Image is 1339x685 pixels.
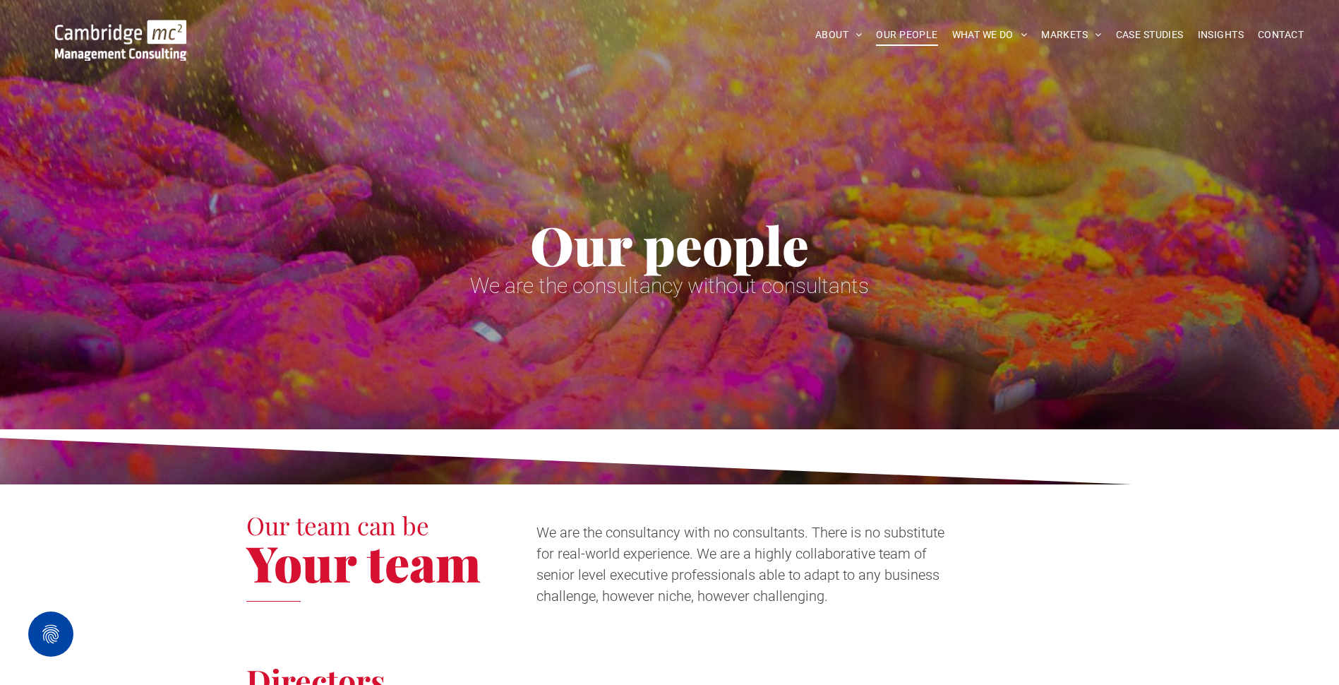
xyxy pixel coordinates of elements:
span: Your team [246,529,481,595]
a: INSIGHTS [1191,24,1251,46]
img: Go to Homepage [55,20,186,61]
span: Our team can be [246,508,429,542]
span: We are the consultancy without consultants [470,273,869,298]
a: ABOUT [808,24,870,46]
a: MARKETS [1034,24,1108,46]
a: CONTACT [1251,24,1311,46]
span: Our people [530,209,809,280]
a: Your Business Transformed | Cambridge Management Consulting [55,22,186,37]
a: WHAT WE DO [945,24,1035,46]
a: OUR PEOPLE [869,24,944,46]
span: We are the consultancy with no consultants. There is no substitute for real-world experience. We ... [536,524,944,604]
a: CASE STUDIES [1109,24,1191,46]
